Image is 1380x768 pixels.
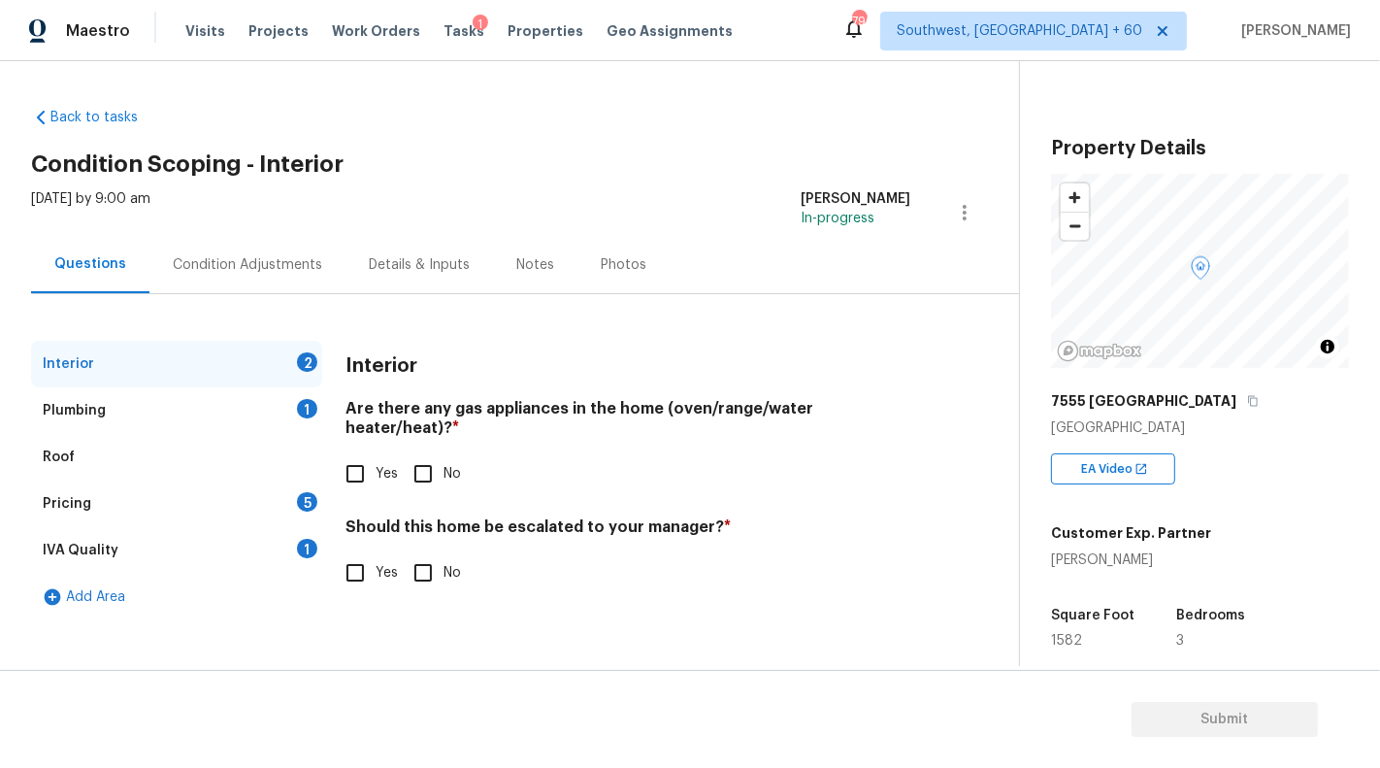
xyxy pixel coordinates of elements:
span: Visits [185,21,225,41]
div: Plumbing [43,401,106,420]
button: Zoom out [1061,212,1089,240]
div: [PERSON_NAME] [1051,551,1211,570]
button: Zoom in [1061,184,1089,212]
div: Notes [516,255,554,275]
h5: Square Foot [1051,609,1134,622]
button: Toggle attribution [1316,335,1339,358]
span: Work Orders [332,21,420,41]
span: Properties [508,21,583,41]
div: Details & Inputs [369,255,470,275]
a: Mapbox homepage [1057,340,1142,362]
div: 1 [297,399,317,418]
h5: Bedrooms [1176,609,1245,622]
div: Add Area [31,574,322,620]
canvas: Map [1051,174,1349,368]
span: No [444,563,461,584]
span: No [444,464,461,484]
span: 1582 [1051,634,1082,648]
span: Yes [376,464,398,484]
div: Pricing [43,494,91,514]
div: IVA Quality [43,541,118,560]
div: [DATE] by 9:00 am [31,189,150,236]
div: Questions [54,254,126,274]
a: Back to tasks [31,108,217,127]
div: Roof [43,448,75,467]
div: Interior [43,354,94,374]
div: EA Video [1051,453,1175,484]
div: 796 [852,12,866,31]
div: 1 [297,539,317,558]
div: [GEOGRAPHIC_DATA] [1051,418,1349,438]
span: Geo Assignments [607,21,733,41]
img: Open In New Icon [1134,462,1148,476]
span: Toggle attribution [1322,336,1333,357]
span: In-progress [801,212,874,225]
h3: Interior [345,356,417,376]
div: 2 [297,352,317,372]
h4: Are there any gas appliances in the home (oven/range/water heater/heat)? [345,399,910,446]
div: [PERSON_NAME] [801,189,910,209]
button: Copy Address [1244,392,1262,410]
h5: 7555 [GEOGRAPHIC_DATA] [1051,391,1236,411]
span: 3 [1176,634,1184,648]
span: Southwest, [GEOGRAPHIC_DATA] + 60 [897,21,1142,41]
span: Maestro [66,21,130,41]
span: Projects [248,21,309,41]
div: Photos [601,255,646,275]
div: Map marker [1191,256,1210,286]
h5: Customer Exp. Partner [1051,523,1211,543]
span: Yes [376,563,398,584]
h4: Should this home be escalated to your manager? [345,518,910,545]
span: [PERSON_NAME] [1233,21,1351,41]
span: Tasks [444,24,484,38]
span: Zoom out [1061,213,1089,240]
div: 5 [297,492,317,512]
span: EA Video [1081,459,1140,479]
div: Condition Adjustments [173,255,322,275]
h2: Condition Scoping - Interior [31,154,1019,174]
div: 1 [473,15,488,34]
h3: Property Details [1051,139,1349,158]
